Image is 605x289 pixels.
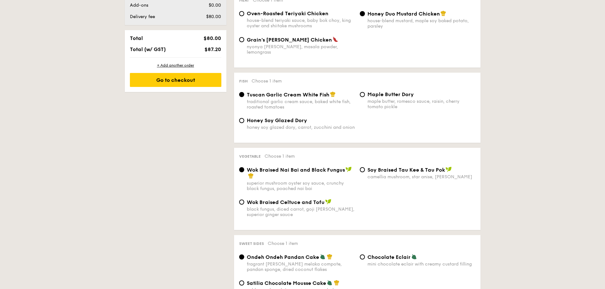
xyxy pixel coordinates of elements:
span: Honey Duo Mustard Chicken [367,11,440,17]
img: icon-chef-hat.a58ddaea.svg [330,91,336,97]
span: Choose 1 item [265,154,295,159]
div: house-blend teriyaki sauce, baby bok choy, king oyster and shiitake mushrooms [247,18,355,29]
input: Honey Duo Mustard Chickenhouse-blend mustard, maple soy baked potato, parsley [360,11,365,16]
div: mini chocolate eclair with creamy custard filling [367,261,475,267]
span: $80.00 [206,14,221,19]
span: Sweet sides [239,241,264,246]
input: Satilia Chocolate Mousse Cakevalrhona chocolate, cacao mousse, dark chocolate sponge [239,280,244,286]
input: Maple Butter Dorymaple butter, romesco sauce, raisin, cherry tomato pickle [360,92,365,97]
span: $80.00 [204,35,221,41]
span: Chocolate Eclair [367,254,411,260]
span: Maple Butter Dory [367,91,414,97]
input: Tuscan Garlic Cream White Fishtraditional garlic cream sauce, baked white fish, roasted tomatoes [239,92,244,97]
img: icon-vegetarian.fe4039eb.svg [320,254,326,259]
span: Total [130,35,143,41]
span: Ondeh Ondeh Pandan Cake [247,254,319,260]
img: icon-vegan.f8ff3823.svg [325,199,332,205]
span: Wok Braised Celtuce and Tofu [247,199,325,205]
input: Wok Braised Nai Bai and Black Fungussuperior mushroom oyster soy sauce, crunchy black fungus, poa... [239,167,244,172]
span: ⁠Soy Braised Tau Kee & Tau Pok [367,167,445,173]
span: Grain's [PERSON_NAME] Chicken [247,37,332,43]
img: icon-chef-hat.a58ddaea.svg [440,10,446,16]
div: + Add another order [130,63,221,68]
span: Oven-Roasted Teriyaki Chicken [247,10,328,16]
span: Tuscan Garlic Cream White Fish [247,92,329,98]
img: icon-vegetarian.fe4039eb.svg [327,280,333,286]
span: Choose 1 item [252,78,282,84]
div: nyonya [PERSON_NAME], masala powder, lemongrass [247,44,355,55]
div: traditional garlic cream sauce, baked white fish, roasted tomatoes [247,99,355,110]
input: Honey Soy Glazed Doryhoney soy glazed dory, carrot, zucchini and onion [239,118,244,123]
span: Satilia Chocolate Mousse Cake [247,280,326,286]
img: icon-vegan.f8ff3823.svg [446,167,452,172]
div: fragrant [PERSON_NAME] melaka compote, pandan sponge, dried coconut flakes [247,261,355,272]
div: black fungus, diced carrot, goji [PERSON_NAME], superior ginger sauce [247,207,355,217]
input: ⁠Soy Braised Tau Kee & Tau Pokcamellia mushroom, star anise, [PERSON_NAME] [360,167,365,172]
div: superior mushroom oyster soy sauce, crunchy black fungus, poached nai bai [247,181,355,191]
div: Go to checkout [130,73,221,87]
span: Fish [239,79,248,83]
span: $0.00 [209,3,221,8]
div: maple butter, romesco sauce, raisin, cherry tomato pickle [367,99,475,109]
img: icon-vegan.f8ff3823.svg [346,167,352,172]
span: Honey Soy Glazed Dory [247,117,307,123]
div: camellia mushroom, star anise, [PERSON_NAME] [367,174,475,180]
img: icon-chef-hat.a58ddaea.svg [327,254,333,259]
input: Ondeh Ondeh Pandan Cakefragrant [PERSON_NAME] melaka compote, pandan sponge, dried coconut flakes [239,254,244,259]
img: icon-chef-hat.a58ddaea.svg [334,280,339,286]
span: Wok Braised Nai Bai and Black Fungus [247,167,345,173]
img: icon-chef-hat.a58ddaea.svg [248,173,254,179]
div: house-blend mustard, maple soy baked potato, parsley [367,18,475,29]
img: icon-vegetarian.fe4039eb.svg [411,254,417,259]
span: $87.20 [205,46,221,52]
span: Delivery fee [130,14,155,19]
span: Vegetable [239,154,261,159]
input: Grain's [PERSON_NAME] Chickennyonya [PERSON_NAME], masala powder, lemongrass [239,37,244,42]
span: Total (w/ GST) [130,46,166,52]
input: Oven-Roasted Teriyaki Chickenhouse-blend teriyaki sauce, baby bok choy, king oyster and shiitake ... [239,11,244,16]
div: honey soy glazed dory, carrot, zucchini and onion [247,125,355,130]
span: Add-ons [130,3,148,8]
span: Choose 1 item [268,241,298,246]
input: Wok Braised Celtuce and Tofublack fungus, diced carrot, goji [PERSON_NAME], superior ginger sauce [239,200,244,205]
img: icon-spicy.37a8142b.svg [333,36,338,42]
input: Chocolate Eclairmini chocolate eclair with creamy custard filling [360,254,365,259]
